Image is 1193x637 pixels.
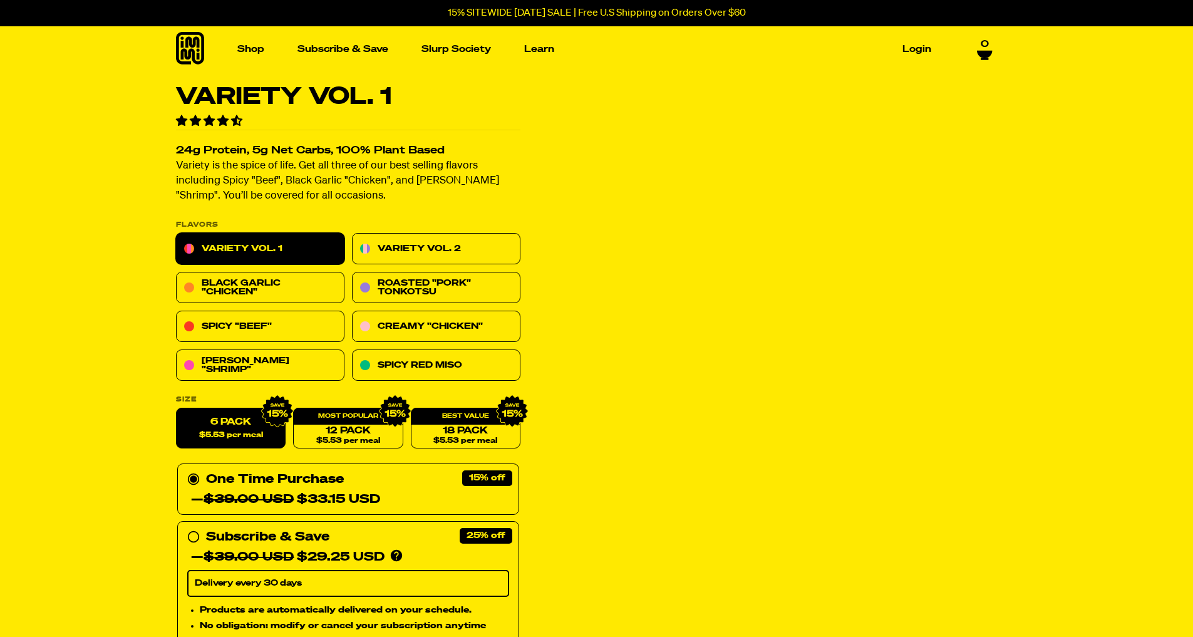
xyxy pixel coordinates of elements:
a: Variety Vol. 1 [176,234,344,265]
label: Size [176,396,520,403]
select: Subscribe & Save —$39.00 USD$29.25 USD Products are automatically delivered on your schedule. No ... [187,571,509,597]
a: Shop [232,39,269,59]
a: Login [897,39,936,59]
a: Creamy "Chicken" [352,311,520,343]
li: Products are automatically delivered on your schedule. [200,603,509,617]
li: No obligation: modify or cancel your subscription anytime [200,619,509,633]
h1: Variety Vol. 1 [176,85,520,109]
p: Variety is the spice of life. Get all three of our best selling flavors including Spicy "Beef", B... [176,159,520,204]
label: 6 Pack [176,408,286,449]
a: Black Garlic "Chicken" [176,272,344,304]
span: $5.53 per meal [316,437,380,445]
a: [PERSON_NAME] "Shrimp" [176,350,344,381]
a: 0 [977,38,993,60]
nav: Main navigation [232,26,936,72]
span: 0 [981,38,989,49]
img: IMG_9632.png [378,395,411,428]
a: Slurp Society [416,39,496,59]
span: $5.53 per meal [433,437,497,445]
div: Subscribe & Save [206,527,329,547]
span: $5.53 per meal [199,432,262,440]
img: IMG_9632.png [261,395,294,428]
div: — $29.25 USD [191,547,385,567]
div: One Time Purchase [187,470,509,510]
a: Roasted "Pork" Tonkotsu [352,272,520,304]
img: IMG_9632.png [495,395,528,428]
del: $39.00 USD [204,551,294,564]
a: 18 Pack$5.53 per meal [410,408,520,449]
a: 12 Pack$5.53 per meal [293,408,403,449]
del: $39.00 USD [204,494,294,506]
a: Spicy Red Miso [352,350,520,381]
span: 4.55 stars [176,116,245,127]
a: Subscribe & Save [292,39,393,59]
a: Spicy "Beef" [176,311,344,343]
a: Learn [519,39,559,59]
div: — $33.15 USD [191,490,380,510]
h2: 24g Protein, 5g Net Carbs, 100% Plant Based [176,146,520,157]
p: Flavors [176,222,520,229]
a: Variety Vol. 2 [352,234,520,265]
p: 15% SITEWIDE [DATE] SALE | Free U.S Shipping on Orders Over $60 [448,8,746,19]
